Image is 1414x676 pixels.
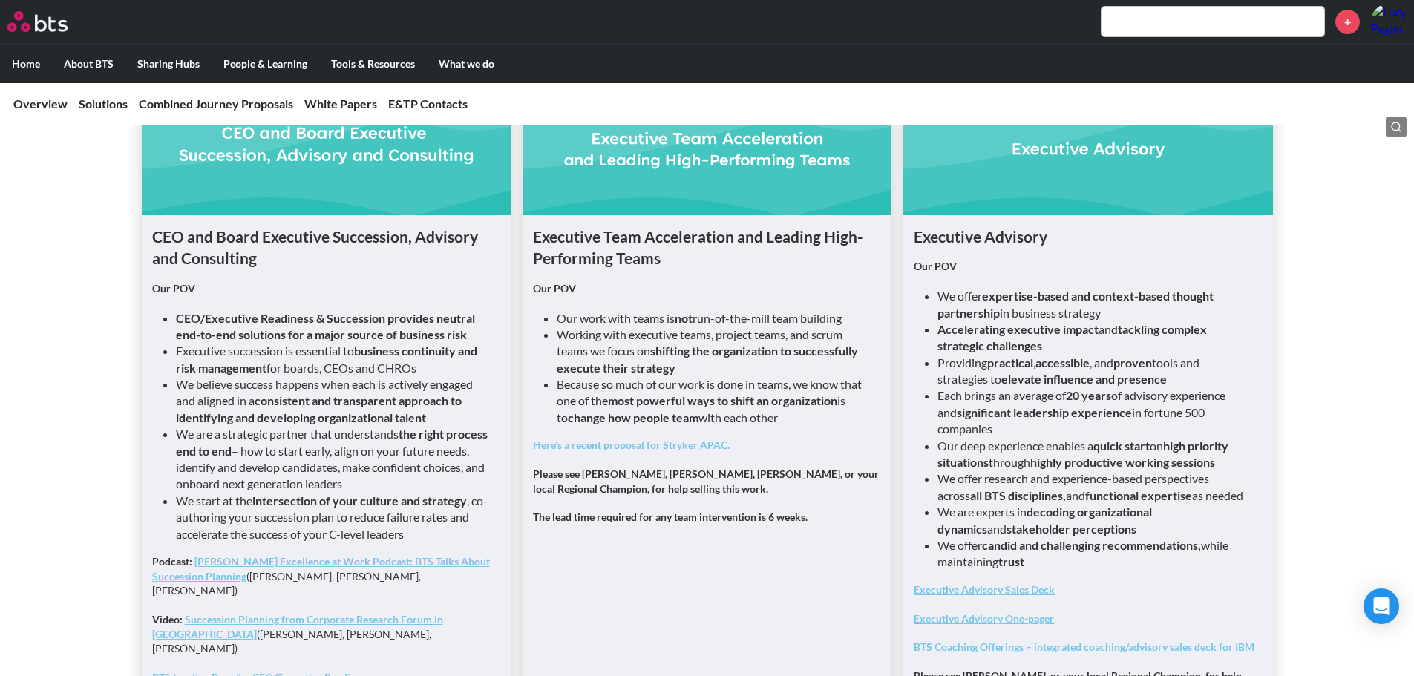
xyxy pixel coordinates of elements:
[427,45,506,83] label: What we do
[304,96,377,111] a: White Papers
[1335,10,1360,34] a: +
[1085,488,1192,502] strong: functional expertise
[937,289,1214,319] strong: thought partnership
[1007,522,1136,536] strong: stakeholder perceptions
[533,511,808,523] strong: The lead time required for any team intervention is 6 weeks.
[152,613,443,640] a: Succession Planning from Corporate Research Forum in [GEOGRAPHIC_DATA]
[937,322,1005,336] strong: Accelerating
[176,427,488,457] strong: the right process end to end
[212,45,319,83] label: People & Learning
[568,410,698,424] strong: change how people team
[937,387,1250,437] li: Each brings an average of of advisory experience and in fortune 500 companies
[914,226,1262,247] h1: Executive Advisory
[1371,4,1407,39] img: Lucy Pegler
[937,504,1250,537] li: We are experts in and
[152,555,490,583] a: [PERSON_NAME] Excellence at Work Podcast: BTS Talks About Succession Planning
[557,376,869,426] li: Because so much of our work is done in teams, we know that one of the is to with each other
[957,405,1132,419] strong: significant leadership experience
[176,344,477,374] strong: business continuity and risk management
[1093,439,1150,453] strong: quick start
[152,226,500,269] h1: CEO and Board Executive Succession, Advisory and Consulting
[1030,455,1215,469] strong: highly productive working sessions
[1066,388,1111,402] strong: 20 years
[13,96,68,111] a: Overview
[176,393,462,424] strong: consistent and transparent approach to identifying and developing organizational talent
[982,289,1170,303] strong: expertise-based and context-based
[152,554,500,598] p: ([PERSON_NAME], [PERSON_NAME], [PERSON_NAME])
[125,45,212,83] label: Sharing Hubs
[533,439,730,451] a: Here's a recent proposal for Stryker APAC.
[914,260,957,272] strong: Our POV
[152,612,500,656] p: ([PERSON_NAME], [PERSON_NAME], [PERSON_NAME])
[533,226,881,269] h1: Executive Team Acceleration and Leading High-Performing Teams
[176,343,488,376] li: Executive succession is essential to for boards, CEOs and CHROs
[557,326,869,376] li: Working with executive teams, project teams, and scrum teams we focus on
[608,393,837,407] strong: most powerful ways to shift an organization
[1035,355,1090,370] strong: accessible
[319,45,427,83] label: Tools & Resources
[152,613,183,626] strong: Video:
[252,493,467,508] strong: intersection of your culture and strategy
[557,310,869,326] li: Our work with teams is run-of-the-mill team building
[914,640,1254,653] a: BTS Coaching Offerings – integrated coaching/advisory sales deck for IBM
[675,311,693,325] strong: not
[176,376,488,426] li: We believe success happens when each is actively engaged and aligned in a
[533,282,576,295] strong: Our POV
[937,321,1250,355] li: and
[937,505,1152,535] strong: decoding organizational dynamics
[982,538,1201,552] strong: candid and challenging recommendations,
[176,426,488,493] li: We are a strategic partner that understands – how to start early, align on your future needs, ide...
[176,311,475,341] strong: CEO/Executive Readiness & Succession provides neutral end-to-end solutions for a major source of ...
[533,467,879,495] strong: Please see [PERSON_NAME], [PERSON_NAME], [PERSON_NAME], or your local Regional Champion, for help...
[914,612,1054,625] a: Executive Advisory One-pager
[1007,322,1099,336] strong: executive impact
[937,438,1250,471] li: Our deep experience enables a on through
[970,488,1066,502] strong: all BTS disciplines,
[914,583,1055,596] a: Executive Advisory Sales Deck
[1113,355,1152,370] strong: proven
[176,493,488,542] li: We start at the , co-authoring your succession plan to reduce failure rates and accelerate the su...
[937,470,1250,504] li: We offer research and experience-based perspectives across and as needed
[1001,372,1167,386] strong: elevate influence and presence
[987,355,1033,370] strong: practical
[52,45,125,83] label: About BTS
[152,282,195,295] strong: Our POV
[79,96,128,111] a: Solutions
[1371,4,1407,39] a: Profile
[998,554,1024,568] strong: trust
[139,96,293,111] a: Combined Journey Proposals
[937,537,1250,571] li: We offer while maintaining
[937,355,1250,388] li: Providing , , and tools and strategies to
[388,96,468,111] a: E&TP Contacts
[7,11,68,32] img: BTS Logo
[557,344,858,374] strong: shifting the organization to successfully execute their strategy
[1364,588,1399,624] div: Open Intercom Messenger
[152,555,192,568] strong: Podcast:
[7,11,95,32] a: Go home
[937,288,1250,321] li: We offer in business strategy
